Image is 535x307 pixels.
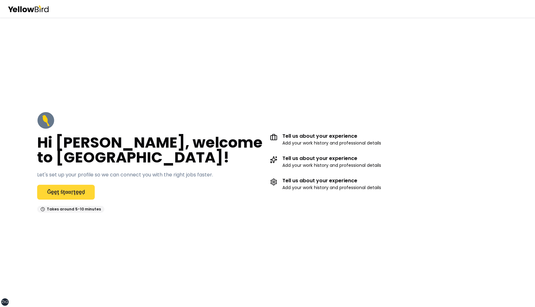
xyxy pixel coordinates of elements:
h3: Tell us about your experience [282,178,381,183]
p: Let's set up your profile so we can connect you with the right jobs faster. [37,171,213,179]
h3: Tell us about your experience [282,156,381,161]
a: Ḡḛḛţ ṡţααṛţḛḛḍ [37,185,95,200]
p: Add your work history and professional details [282,184,381,191]
div: Takes around 5-10 minutes [37,206,104,213]
p: Add your work history and professional details [282,140,381,146]
h2: Hi [PERSON_NAME], welcome to [GEOGRAPHIC_DATA]! [37,135,265,165]
p: Add your work history and professional details [282,162,381,168]
h3: Tell us about your experience [282,134,381,139]
div: 2xl [2,300,8,305]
